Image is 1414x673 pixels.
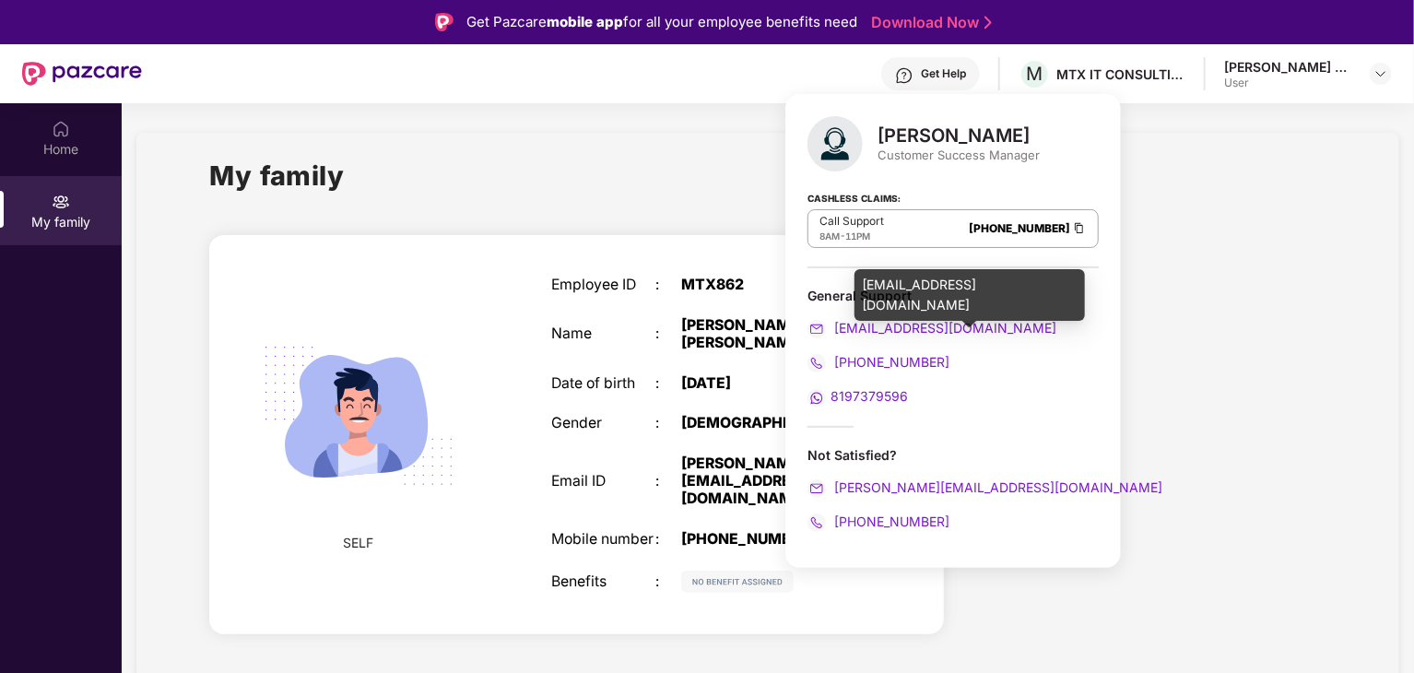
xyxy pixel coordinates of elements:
[681,317,864,352] div: [PERSON_NAME] Bulli [PERSON_NAME]
[1373,66,1388,81] img: svg+xml;base64,PHN2ZyBpZD0iRHJvcGRvd24tMzJ4MzIiIHhtbG5zPSJodHRwOi8vd3d3LnczLm9yZy8yMDAwL3N2ZyIgd2...
[1056,65,1185,83] div: MTX IT CONSULTING SERVICES PRIVATE LIMITED
[551,277,655,294] div: Employee ID
[831,388,908,404] span: 8197379596
[681,375,864,393] div: [DATE]
[551,473,655,490] div: Email ID
[807,479,826,498] img: svg+xml;base64,PHN2ZyB4bWxucz0iaHR0cDovL3d3dy53My5vcmcvMjAwMC9zdmciIHdpZHRoPSIyMCIgaGVpZ2h0PSIyMC...
[681,277,864,294] div: MTX862
[854,269,1085,321] div: [EMAIL_ADDRESS][DOMAIN_NAME]
[655,531,681,549] div: :
[831,320,1056,336] span: [EMAIL_ADDRESS][DOMAIN_NAME]
[819,214,884,229] p: Call Support
[807,514,949,529] a: [PHONE_NUMBER]
[655,473,681,490] div: :
[655,415,681,432] div: :
[22,62,142,86] img: New Pazcare Logo
[551,325,655,343] div: Name
[969,221,1070,235] a: [PHONE_NUMBER]
[551,573,655,591] div: Benefits
[547,13,623,30] strong: mobile app
[551,531,655,549] div: Mobile number
[655,375,681,393] div: :
[878,147,1040,163] div: Customer Success Manager
[52,193,70,211] img: svg+xml;base64,PHN2ZyB3aWR0aD0iMjAiIGhlaWdodD0iMjAiIHZpZXdCb3g9IjAgMCAyMCAyMCIgZmlsbD0ibm9uZSIgeG...
[551,375,655,393] div: Date of birth
[681,455,864,507] div: [PERSON_NAME][EMAIL_ADDRESS][DOMAIN_NAME]
[807,287,1099,304] div: General Support
[807,389,826,407] img: svg+xml;base64,PHN2ZyB4bWxucz0iaHR0cDovL3d3dy53My5vcmcvMjAwMC9zdmciIHdpZHRoPSIyMCIgaGVpZ2h0PSIyMC...
[466,11,857,33] div: Get Pazcare for all your employee benefits need
[807,116,863,171] img: svg+xml;base64,PHN2ZyB4bWxucz0iaHR0cDovL3d3dy53My5vcmcvMjAwMC9zdmciIHhtbG5zOnhsaW5rPSJodHRwOi8vd3...
[845,230,870,242] span: 11PM
[831,354,949,370] span: [PHONE_NUMBER]
[878,124,1040,147] div: [PERSON_NAME]
[807,354,826,372] img: svg+xml;base64,PHN2ZyB4bWxucz0iaHR0cDovL3d3dy53My5vcmcvMjAwMC9zdmciIHdpZHRoPSIyMCIgaGVpZ2h0PSIyMC...
[807,320,826,338] img: svg+xml;base64,PHN2ZyB4bWxucz0iaHR0cDovL3d3dy53My5vcmcvMjAwMC9zdmciIHdpZHRoPSIyMCIgaGVpZ2h0PSIyMC...
[807,320,1056,336] a: [EMAIL_ADDRESS][DOMAIN_NAME]
[1072,220,1087,236] img: Clipboard Icon
[1027,63,1043,85] span: M
[681,415,864,432] div: [DEMOGRAPHIC_DATA]
[895,66,913,85] img: svg+xml;base64,PHN2ZyBpZD0iSGVscC0zMngzMiIgeG1sbnM9Imh0dHA6Ly93d3cudzMub3JnLzIwMDAvc3ZnIiB3aWR0aD...
[807,187,901,207] strong: Cashless Claims:
[819,230,840,242] span: 8AM
[807,388,908,404] a: 8197379596
[1224,76,1353,90] div: User
[209,155,345,196] h1: My family
[681,571,794,593] img: svg+xml;base64,PHN2ZyB4bWxucz0iaHR0cDovL3d3dy53My5vcmcvMjAwMC9zdmciIHdpZHRoPSIxMjIiIGhlaWdodD0iMj...
[1224,58,1353,76] div: [PERSON_NAME] Bulli [PERSON_NAME]
[681,531,864,549] div: [PHONE_NUMBER]
[819,229,884,243] div: -
[655,277,681,294] div: :
[831,479,1162,495] span: [PERSON_NAME][EMAIL_ADDRESS][DOMAIN_NAME]
[52,120,70,138] img: svg+xml;base64,PHN2ZyBpZD0iSG9tZSIgeG1sbnM9Imh0dHA6Ly93d3cudzMub3JnLzIwMDAvc3ZnIiB3aWR0aD0iMjAiIG...
[655,573,681,591] div: :
[807,354,949,370] a: [PHONE_NUMBER]
[831,514,949,529] span: [PHONE_NUMBER]
[807,287,1099,407] div: General Support
[551,415,655,432] div: Gender
[871,13,986,32] a: Download Now
[435,13,454,31] img: Logo
[807,514,826,532] img: svg+xml;base64,PHN2ZyB4bWxucz0iaHR0cDovL3d3dy53My5vcmcvMjAwMC9zdmciIHdpZHRoPSIyMCIgaGVpZ2h0PSIyMC...
[807,446,1099,532] div: Not Satisfied?
[344,533,374,553] span: SELF
[921,66,966,81] div: Get Help
[984,13,992,32] img: Stroke
[807,446,1099,464] div: Not Satisfied?
[807,479,1162,495] a: [PERSON_NAME][EMAIL_ADDRESS][DOMAIN_NAME]
[242,299,476,533] img: svg+xml;base64,PHN2ZyB4bWxucz0iaHR0cDovL3d3dy53My5vcmcvMjAwMC9zdmciIHdpZHRoPSIyMjQiIGhlaWdodD0iMT...
[655,325,681,343] div: :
